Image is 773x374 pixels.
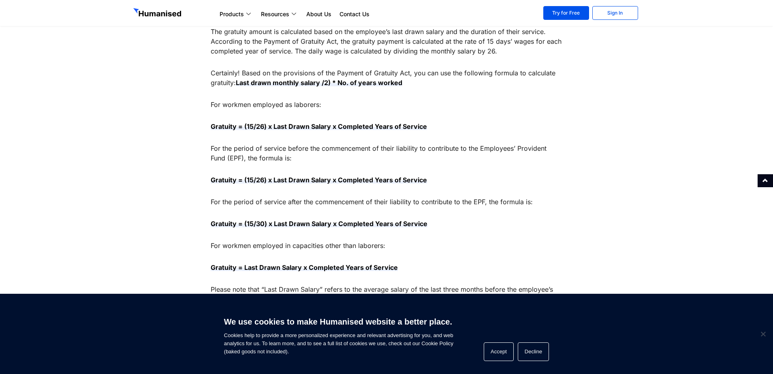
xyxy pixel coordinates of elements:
button: Decline [518,342,549,361]
a: About Us [302,9,335,19]
p: For workmen employed in capacities other than laborers: [211,241,563,250]
strong: Last drawn monthly salary /2) * No. of years worked [236,79,402,87]
a: Contact Us [335,9,374,19]
p: For the period of service before the commencement of their liability to contribute to the Employe... [211,143,563,163]
strong: Gratuity = (15/26) x Last Drawn Salary x Completed Years of Service [211,176,427,184]
a: Products [216,9,257,19]
p: Certainly! Based on the provisions of the Payment of Gratuity Act, you can use the following form... [211,68,563,88]
p: For the period of service after the commencement of their liability to contribute to the EPF, the... [211,197,563,207]
img: GetHumanised Logo [133,8,183,19]
strong: Gratuity = Last Drawn Salary x Completed Years of Service [211,263,398,271]
strong: Gratuity = (15/30) x Last Drawn Salary x Completed Years of Service [211,220,427,228]
h6: We use cookies to make Humanised website a better place. [224,316,453,327]
p: The gratuity amount is calculated based on the employee’s last drawn salary and the duration of t... [211,27,563,56]
p: For workmen employed as laborers: [211,100,563,109]
span: Decline [759,330,767,338]
a: Sign In [592,6,638,20]
strong: Gratuity = (15/26) x Last Drawn Salary x Completed Years of Service [211,122,427,130]
a: Resources [257,9,302,19]
button: Accept [484,342,514,361]
p: Please note that “Last Drawn Salary” refers to the average salary of the last three months before... [211,284,563,304]
span: Cookies help to provide a more personalized experience and relevant advertising for you, and web ... [224,312,453,356]
a: Try for Free [543,6,589,20]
